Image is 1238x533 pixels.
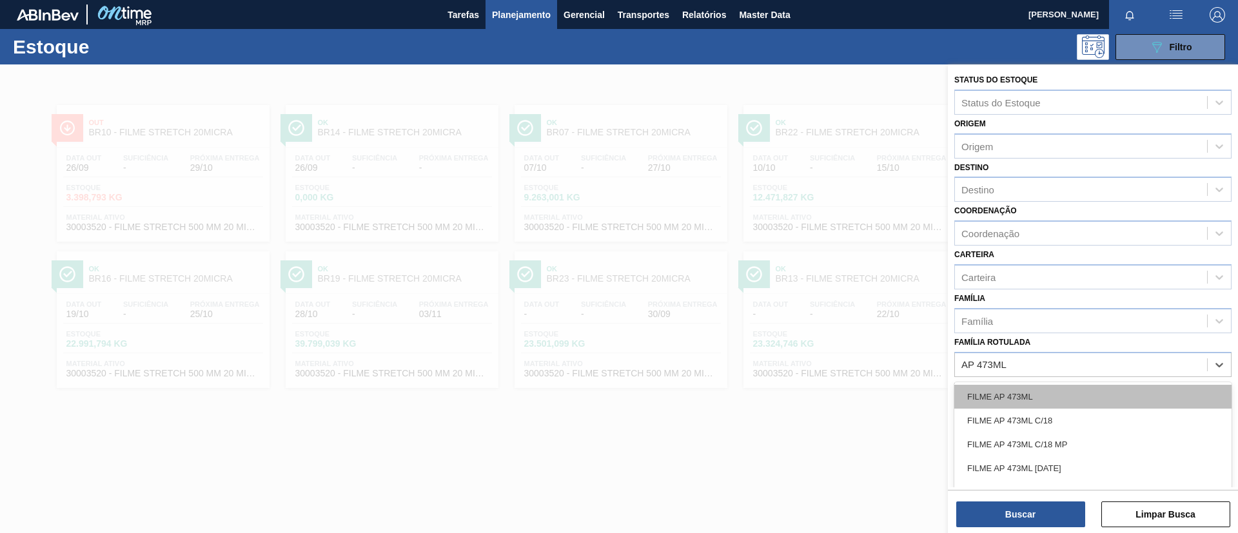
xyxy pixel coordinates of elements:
[954,294,985,303] label: Família
[739,7,790,23] span: Master Data
[954,409,1232,432] div: FILME AP 473ML C/18
[1168,7,1184,23] img: userActions
[961,271,996,282] div: Carteira
[954,163,988,172] label: Destino
[961,141,993,151] div: Origem
[954,480,1232,504] div: FILME AP 473ML MP C/12
[1077,34,1109,60] div: Pogramando: nenhum usuário selecionado
[954,385,1232,409] div: FILME AP 473ML
[618,7,669,23] span: Transportes
[1210,7,1225,23] img: Logout
[17,9,79,21] img: TNhmsLtSVTkK8tSr43FrP2fwEKptu5GPRR3wAAAABJRU5ErkJggg==
[682,7,726,23] span: Relatórios
[1115,34,1225,60] button: Filtro
[954,119,986,128] label: Origem
[961,315,993,326] div: Família
[954,338,1030,347] label: Família Rotulada
[961,97,1041,108] div: Status do Estoque
[13,39,206,54] h1: Estoque
[954,456,1232,480] div: FILME AP 473ML [DATE]
[564,7,605,23] span: Gerencial
[954,206,1017,215] label: Coordenação
[1170,42,1192,52] span: Filtro
[1109,6,1150,24] button: Notificações
[954,250,994,259] label: Carteira
[447,7,479,23] span: Tarefas
[954,75,1037,84] label: Status do Estoque
[961,184,994,195] div: Destino
[961,228,1019,239] div: Coordenação
[954,432,1232,456] div: FILME AP 473ML C/18 MP
[954,382,1019,391] label: Material ativo
[492,7,551,23] span: Planejamento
